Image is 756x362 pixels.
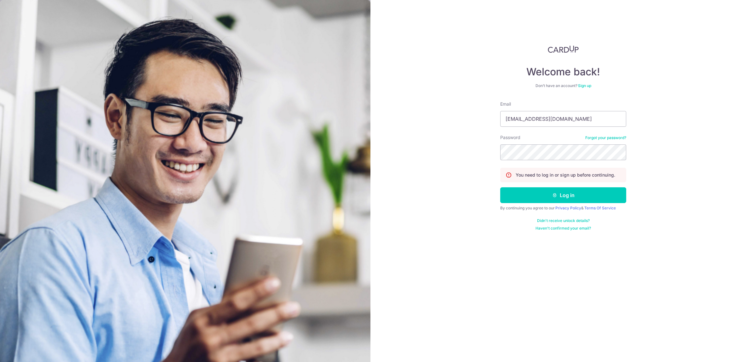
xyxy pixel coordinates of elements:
[555,206,581,210] a: Privacy Policy
[548,45,579,53] img: CardUp Logo
[516,172,615,178] p: You need to log in or sign up before continuing.
[500,206,626,211] div: By continuing you agree to our &
[500,111,626,127] input: Enter your Email
[578,83,591,88] a: Sign up
[585,135,626,140] a: Forgot your password?
[500,101,511,107] label: Email
[584,206,616,210] a: Terms Of Service
[500,66,626,78] h4: Welcome back!
[500,187,626,203] button: Log in
[535,226,591,231] a: Haven't confirmed your email?
[537,218,590,223] a: Didn't receive unlock details?
[500,134,520,141] label: Password
[500,83,626,88] div: Don’t have an account?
